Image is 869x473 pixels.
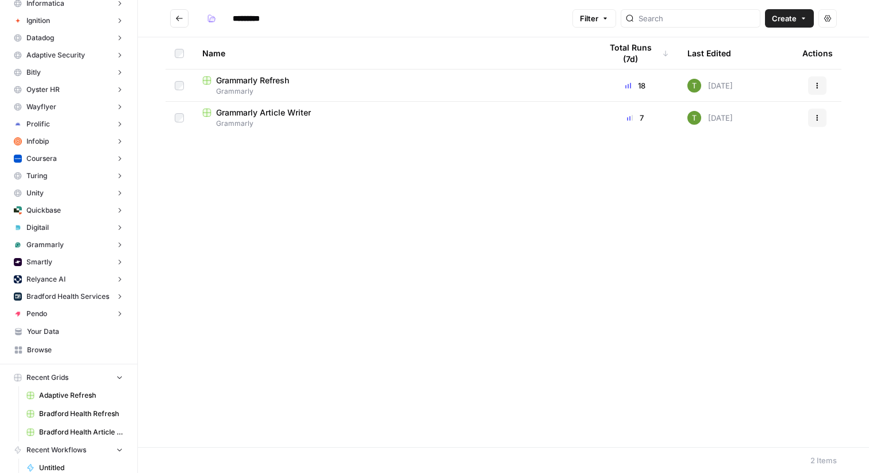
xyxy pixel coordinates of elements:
span: Quickbase [26,205,61,216]
button: Adaptive Security [9,47,128,64]
img: yba7bbzze900hr86j8rqqvfn473j [687,79,701,93]
span: Bradford Health Article Writer [39,427,123,437]
img: 8r7vcgjp7k596450bh7nfz5jb48j [14,275,22,283]
img: pf0m9uptbb5lunep0ouiqv2syuku [14,258,22,266]
span: Filter [580,13,598,24]
div: Total Runs (7d) [601,37,669,69]
span: Ignition [26,16,50,26]
img: 6qj8gtflwv87ps1ofr2h870h2smq [14,241,22,249]
button: Coursera [9,150,128,167]
div: [DATE] [687,79,733,93]
img: 21cqirn3y8po2glfqu04segrt9y0 [14,224,22,232]
span: Prolific [26,119,50,129]
button: Wayflyer [9,98,128,116]
span: Relyance AI [26,274,66,284]
span: Grammarly Article Writer [216,107,311,118]
span: Recent Workflows [26,445,86,455]
span: Grammarly [26,240,64,250]
a: Browse [9,341,128,359]
img: 0xotxkj32g9ill9ld0jvwrjjfnpj [14,293,22,301]
span: Wayflyer [26,102,56,112]
img: piswy9vrvpur08uro5cr7jpu448u [14,310,22,318]
button: Quickbase [9,202,128,219]
span: Untitled [39,463,123,473]
button: Smartly [9,253,128,271]
button: Pendo [9,305,128,322]
span: Bitly [26,67,41,78]
span: Grammarly Refresh [216,75,289,86]
span: Datadog [26,33,54,43]
button: Infobip [9,133,128,150]
button: Unity [9,184,128,202]
span: Bradford Health Refresh [39,409,123,419]
img: yba7bbzze900hr86j8rqqvfn473j [687,111,701,125]
img: su6rzb6ooxtlguexw0i7h3ek2qys [14,206,22,214]
button: Bradford Health Services [9,288,128,305]
div: Name [202,37,583,69]
button: Ignition [9,12,128,29]
button: Grammarly [9,236,128,253]
img: 1rmbdh83liigswmnvqyaq31zy2bw [14,155,22,163]
div: [DATE] [687,111,733,125]
span: Digitail [26,222,49,233]
button: Datadog [9,29,128,47]
button: Oyster HR [9,81,128,98]
a: Adaptive Refresh [21,386,128,405]
img: fan0pbaj1h6uk31gyhtjyk7uzinz [14,120,22,128]
div: Last Edited [687,37,731,69]
button: Recent Grids [9,369,128,386]
span: Smartly [26,257,52,267]
a: Bradford Health Article Writer [21,423,128,441]
button: Go back [170,9,189,28]
button: Filter [572,9,616,28]
span: Your Data [27,326,123,337]
span: Grammarly [202,118,583,129]
button: Prolific [9,116,128,133]
button: Recent Workflows [9,441,128,459]
button: Create [765,9,814,28]
span: Adaptive Refresh [39,390,123,401]
span: Recent Grids [26,372,68,383]
button: Digitail [9,219,128,236]
span: Unity [26,188,44,198]
div: 18 [601,80,669,91]
span: Infobip [26,136,49,147]
span: Adaptive Security [26,50,85,60]
span: Oyster HR [26,84,60,95]
div: 2 Items [810,455,837,466]
span: Create [772,13,797,24]
img: jg2db1r2bojt4rpadgkfzs6jzbyg [14,17,22,25]
input: Search [639,13,755,24]
button: Bitly [9,64,128,81]
a: Your Data [9,322,128,341]
span: Browse [27,345,123,355]
button: Relyance AI [9,271,128,288]
div: Actions [802,37,833,69]
a: Grammarly RefreshGrammarly [202,75,583,97]
div: 7 [601,112,669,124]
a: Bradford Health Refresh [21,405,128,423]
span: Coursera [26,153,57,164]
span: Grammarly [202,86,583,97]
span: Bradford Health Services [26,291,109,302]
button: Turing [9,167,128,184]
img: e96rwc90nz550hm4zzehfpz0of55 [14,137,22,145]
a: Grammarly Article WriterGrammarly [202,107,583,129]
span: Pendo [26,309,47,319]
span: Turing [26,171,47,181]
